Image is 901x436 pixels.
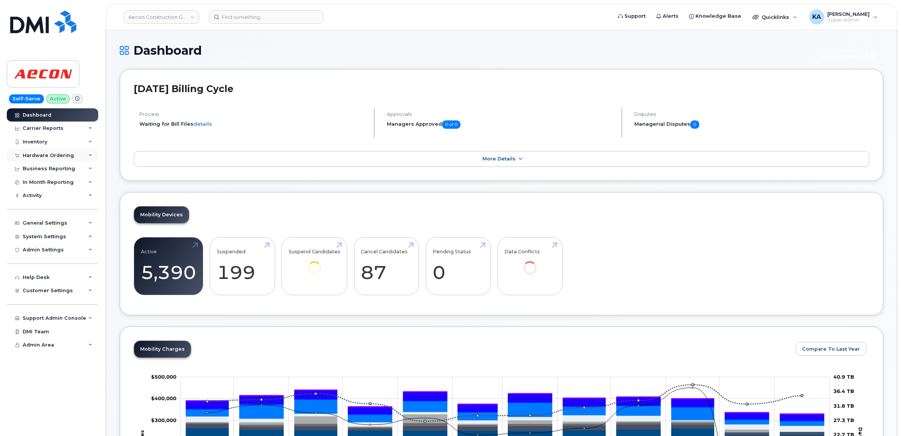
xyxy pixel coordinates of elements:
[139,111,368,117] h4: Process
[433,241,484,291] a: Pending Status 0
[690,120,699,129] span: 0
[134,206,189,223] a: Mobility Devices
[442,120,461,129] span: 0 of 0
[504,241,555,285] a: Data Conflicts
[186,390,824,414] g: PST
[151,374,176,380] tspan: $500,000
[134,83,869,94] h2: [DATE] Billing Cycle
[186,390,824,414] g: QST
[151,417,176,423] tspan: $300,000
[387,111,615,117] h4: Approvals
[151,395,176,401] tspan: $400,000
[833,402,854,408] tspan: 31.8 TB
[387,120,615,129] h5: Managers Approved
[833,374,854,380] tspan: 40.9 TB
[141,241,196,291] a: Active 5,390
[151,395,176,401] g: $0
[361,241,412,291] a: Cancel Candidates 87
[482,156,516,162] span: More Details
[833,417,854,423] tspan: 27.3 TB
[151,374,176,380] g: $0
[186,412,824,431] g: Hardware
[186,399,824,421] g: GST
[217,241,268,291] a: Suspended 199
[151,417,176,423] g: $0
[186,390,824,420] g: HST
[833,388,854,394] tspan: 36.4 TB
[120,44,811,57] h1: Dashboard
[139,120,368,128] li: Waiting for Bill Files
[634,111,869,117] h4: Disputes
[134,341,191,357] a: Mobility Charges
[802,345,860,353] span: Compare To Last Year
[193,121,212,127] a: details
[815,50,883,63] button: Customer Card
[289,241,340,285] a: Suspend Candidates
[634,120,869,129] h5: Managerial Disputes
[796,342,866,356] button: Compare To Last Year
[186,400,824,426] g: Features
